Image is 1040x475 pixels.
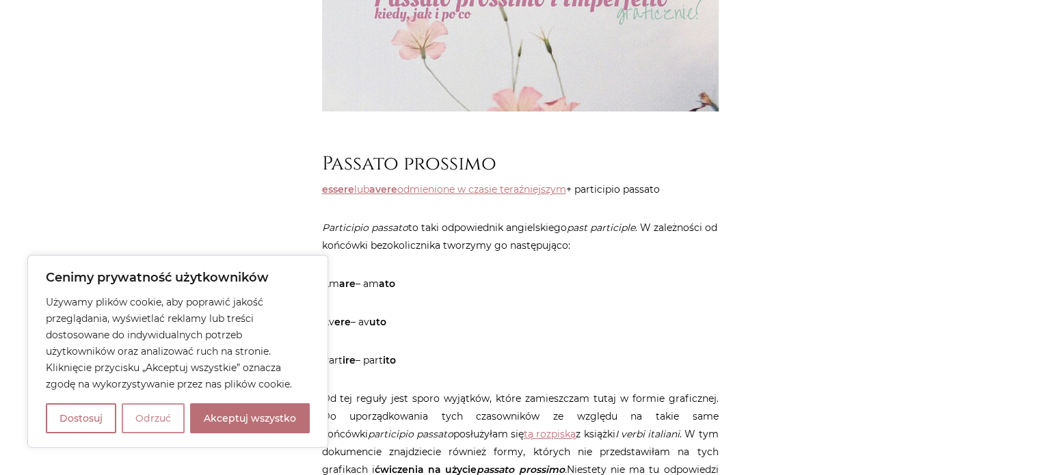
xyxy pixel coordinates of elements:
p: Używamy plików cookie, aby poprawić jakość przeglądania, wyświetlać reklamy lub treści dostosowan... [46,294,310,392]
a: esserelubavereodmienione w czasie teraźniejszym [322,183,566,195]
strong: ire [343,354,356,366]
a: tą rozpiską [524,428,576,440]
em: past participle [567,221,635,234]
strong: avere [369,183,397,195]
p: Cenimy prywatność użytkowników [46,269,310,286]
button: Dostosuj [46,403,116,433]
button: Odrzuć [122,403,185,433]
button: Akceptuj wszystko [190,403,310,433]
p: Av – av [322,313,719,331]
em: Participio passato [322,221,408,234]
em: participio passato [368,428,453,440]
p: Am – am [322,275,719,293]
p: to taki odpowiednik angielskiego . W zależności od końcówki bezokolicznika tworzymy go następująco: [322,219,719,254]
h2: Passato prossimo [322,152,719,176]
em: I verbi italiani [615,428,680,440]
strong: uto [369,316,386,328]
strong: ere [334,316,351,328]
p: + participio passato [322,180,719,198]
strong: are [339,277,356,290]
strong: essere [322,183,354,195]
p: Part – part [322,351,719,369]
strong: ito [383,354,396,366]
strong: ato [379,277,395,290]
